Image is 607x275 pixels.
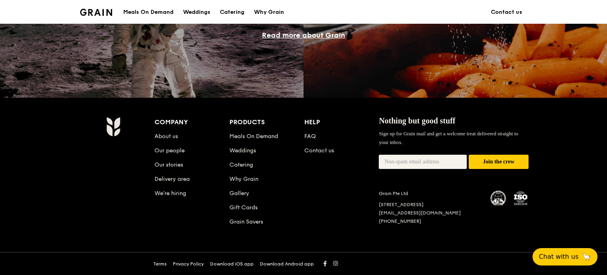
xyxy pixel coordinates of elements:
a: Our people [155,147,185,154]
a: Meals On Demand [229,133,278,140]
button: Join the crew [469,155,529,169]
img: Grain [80,9,112,16]
span: 🦙 [582,252,591,262]
a: FAQ [304,133,316,140]
a: Download Android app [260,261,314,267]
a: Grain Savers [229,218,263,225]
a: Weddings [178,0,215,24]
a: Delivery area [155,176,190,182]
div: Grain Pte Ltd [379,190,481,197]
a: Catering [229,161,253,168]
input: Non-spam email address [379,155,467,169]
img: MUIS Halal Certified [491,191,506,207]
div: Meals On Demand [123,0,174,24]
a: Catering [215,0,249,24]
a: Download iOS app [210,261,254,267]
a: [PHONE_NUMBER] [379,218,421,224]
a: Contact us [486,0,527,24]
a: Why Grain [229,176,258,182]
div: [STREET_ADDRESS] [379,201,481,208]
span: Sign up for Grain mail and get a welcome treat delivered straight to your inbox. [379,131,518,145]
div: Company [155,117,229,128]
a: Why Grain [249,0,289,24]
div: Help [304,117,379,128]
a: About us [155,133,178,140]
a: Read more about Grain [262,31,345,40]
a: Contact us [304,147,334,154]
a: Gallery [229,190,249,197]
a: Weddings [229,147,256,154]
a: Privacy Policy [173,261,204,267]
div: Catering [220,0,244,24]
a: We’re hiring [155,190,186,197]
img: Grain [106,117,120,137]
button: Chat with us🦙 [533,248,597,266]
div: Products [229,117,304,128]
a: [EMAIL_ADDRESS][DOMAIN_NAME] [379,210,461,216]
a: Gift Cards [229,204,258,211]
span: Nothing but good stuff [379,116,455,125]
span: Chat with us [539,252,578,262]
div: Why Grain [254,0,284,24]
a: Our stories [155,161,183,168]
a: Terms [153,261,166,267]
img: ISO Certified [513,190,529,206]
div: Weddings [183,0,210,24]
